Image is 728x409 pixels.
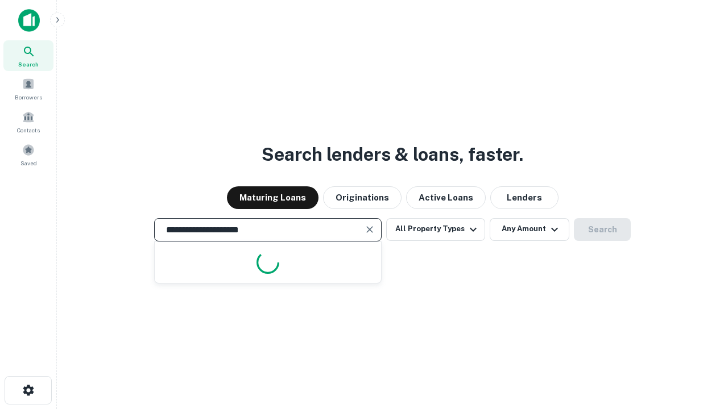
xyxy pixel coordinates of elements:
[18,60,39,69] span: Search
[386,218,485,241] button: All Property Types
[3,73,53,104] a: Borrowers
[3,106,53,137] a: Contacts
[406,186,486,209] button: Active Loans
[17,126,40,135] span: Contacts
[262,141,523,168] h3: Search lenders & loans, faster.
[3,139,53,170] a: Saved
[671,318,728,373] iframe: Chat Widget
[323,186,402,209] button: Originations
[362,222,378,237] button: Clear
[20,158,37,168] span: Saved
[490,186,559,209] button: Lenders
[18,9,40,32] img: capitalize-icon.png
[15,93,42,102] span: Borrowers
[227,186,318,209] button: Maturing Loans
[490,218,569,241] button: Any Amount
[3,40,53,71] a: Search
